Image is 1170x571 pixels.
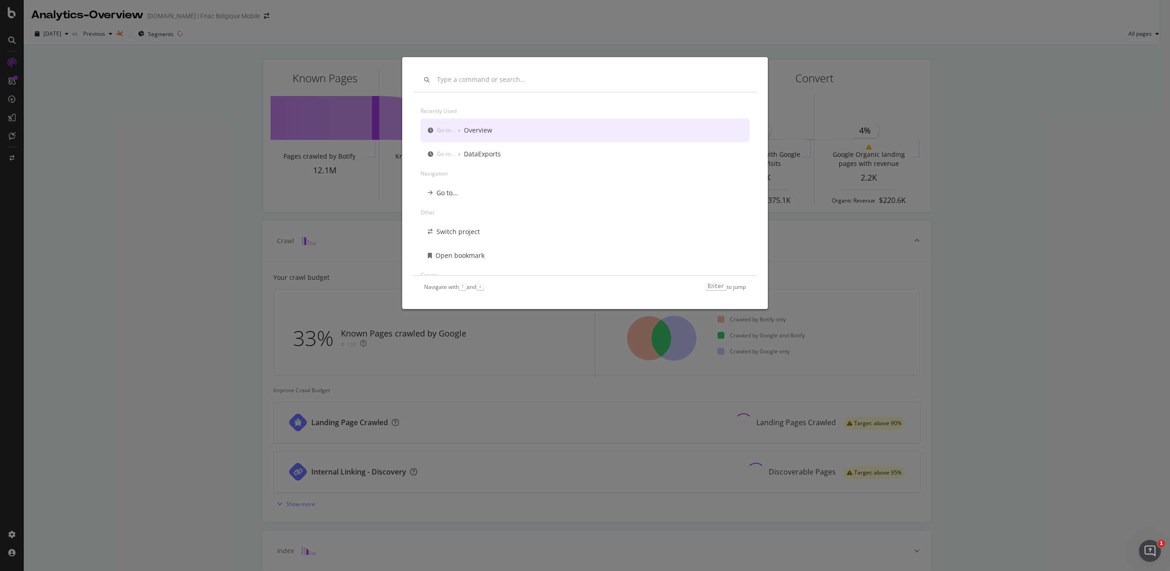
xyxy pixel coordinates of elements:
[437,76,746,84] input: Type a command or search…
[420,267,750,283] div: Create
[420,166,750,181] div: Navigation
[706,283,746,291] div: to jump
[464,149,501,159] div: DataExports
[1158,540,1165,547] span: 1
[436,227,480,236] div: Switch project
[459,283,467,290] kbd: ↑
[437,126,455,134] div: Go to...
[424,283,484,291] div: Navigate with and
[1139,540,1161,562] iframe: Intercom live chat
[436,251,484,260] div: Open bookmark
[420,205,750,220] div: Other
[706,283,727,290] kbd: Enter
[420,103,750,118] div: Recently used
[437,150,455,158] div: Go to...
[458,150,460,158] div: ›
[436,188,458,197] div: Go to...
[476,283,484,290] kbd: ↓
[464,126,492,135] div: Overview
[402,57,768,309] div: modal
[458,126,460,134] div: ›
